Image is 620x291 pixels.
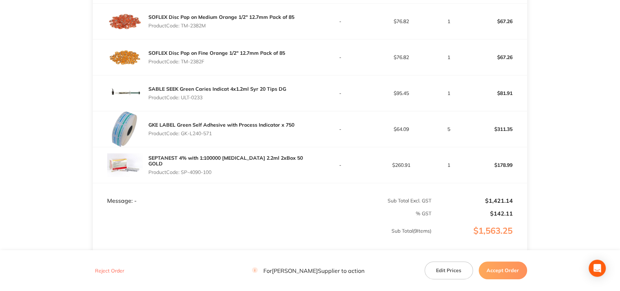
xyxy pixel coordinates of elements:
button: Accept Order [479,261,527,279]
a: SABLE SEEK Green Caries Indicat 4x1.2ml Syr 20 Tips DG [148,86,286,92]
p: $64.09 [371,126,431,132]
td: Message: - [93,183,310,205]
p: $67.26 [467,13,527,30]
p: - [310,18,371,24]
p: 1 [432,162,466,168]
div: Open Intercom Messenger [589,260,606,277]
p: % GST [93,211,431,216]
p: $76.82 [371,54,431,60]
p: For [PERSON_NAME] Supplier to action [252,267,364,274]
p: Product Code: TM-2382F [148,59,285,64]
p: $260.91 [371,162,431,168]
a: GKE LABEL Green Self Adhesive with Process Indicator x 750 [148,122,294,128]
p: $81.91 [467,85,527,102]
p: Product Code: SP-4090-100 [148,169,310,175]
img: cGIxcHpiMA [107,39,143,75]
a: SOFLEX Disc Pop on Medium Orange 1/2" 12.7mm Pack of 85 [148,14,294,20]
img: OWV5NW4xMg [107,111,143,147]
img: Y29lYXFtZg [107,4,143,39]
p: $1,563.25 [432,226,526,250]
p: 1 [432,18,466,24]
img: dnd2ODg5YQ [107,147,143,183]
p: Product Code: ULT-0233 [148,95,286,100]
button: Reject Order [93,268,126,274]
p: - [310,90,371,96]
a: SOFLEX Disc Pop on Fine Orange 1/2" 12.7mm Pack of 85 [148,50,285,56]
p: $95.45 [371,90,431,96]
p: 5 [432,126,466,132]
p: 1 [432,54,466,60]
p: $178.99 [467,157,527,174]
p: Sub Total Excl. GST [310,198,431,203]
p: 1 [432,90,466,96]
p: Sub Total ( 9 Items) [93,228,431,248]
p: - [310,54,371,60]
p: - [310,162,371,168]
p: $142.11 [432,210,513,217]
a: SEPTANEST 4% with 1:100000 [MEDICAL_DATA] 2.2ml 2xBox 50 GOLD [148,155,303,167]
p: $1,421.14 [432,197,513,204]
p: $76.82 [371,18,431,24]
p: Product Code: TM-2382M [148,23,294,28]
p: Product Code: GK-L240-571 [148,131,294,136]
p: - [310,126,371,132]
p: $67.26 [467,49,527,66]
p: $311.35 [467,121,527,138]
img: NWI2anRrdA [107,75,143,111]
button: Edit Prices [425,261,473,279]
